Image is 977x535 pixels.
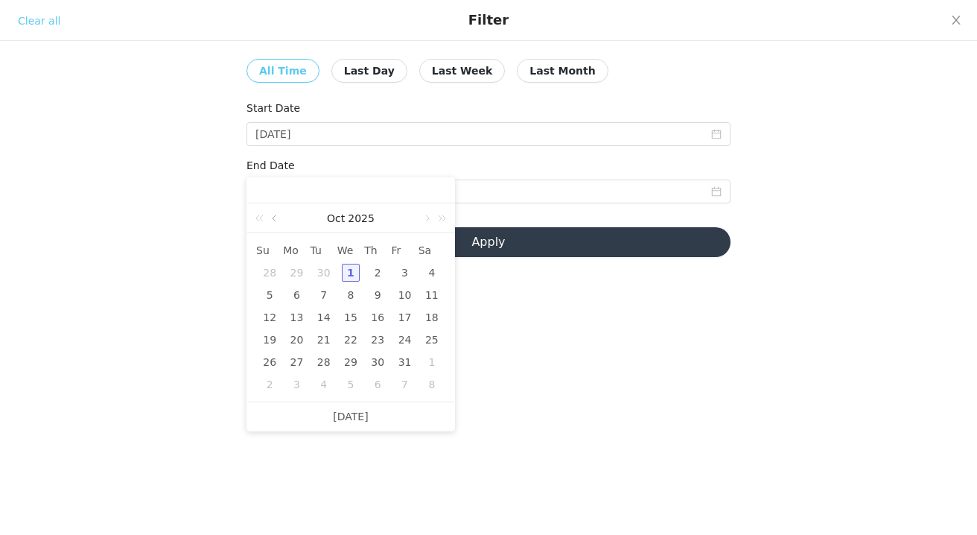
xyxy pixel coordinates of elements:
td: October 20, 2025 [283,329,310,351]
td: November 6, 2025 [364,373,391,396]
div: 25 [423,331,441,349]
td: November 1, 2025 [419,351,445,373]
td: October 18, 2025 [419,306,445,329]
td: October 11, 2025 [419,284,445,306]
td: November 4, 2025 [311,373,337,396]
span: We [337,244,364,257]
td: October 23, 2025 [364,329,391,351]
i: icon: calendar [711,186,722,197]
td: October 4, 2025 [419,262,445,284]
div: 29 [287,264,305,282]
div: 19 [261,331,279,349]
td: November 7, 2025 [391,373,418,396]
a: 2025 [346,203,376,233]
div: 28 [315,353,333,371]
div: 10 [396,286,414,304]
div: 2 [369,264,386,282]
div: 22 [342,331,360,349]
label: End Date [246,159,295,171]
div: 24 [396,331,414,349]
td: October 12, 2025 [256,306,283,329]
div: 2 [261,376,279,393]
span: Mo [283,244,310,257]
div: 3 [396,264,414,282]
button: All Time [246,59,319,83]
div: 8 [423,376,441,393]
div: 6 [369,376,386,393]
div: 28 [261,264,279,282]
span: Tu [311,244,337,257]
div: Clear all [18,13,60,29]
th: Wed [337,239,364,262]
td: November 3, 2025 [283,373,310,396]
td: October 8, 2025 [337,284,364,306]
div: 14 [315,308,333,326]
div: 5 [342,376,360,393]
div: 15 [342,308,360,326]
td: November 8, 2025 [419,373,445,396]
td: October 22, 2025 [337,329,364,351]
div: 1 [423,353,441,371]
div: 31 [396,353,414,371]
td: September 28, 2025 [256,262,283,284]
div: 23 [369,331,386,349]
div: 8 [342,286,360,304]
button: Last Day [331,59,407,83]
span: Sa [419,244,445,257]
a: Oct [325,203,346,233]
th: Sat [419,239,445,262]
div: 30 [315,264,333,282]
div: 3 [287,376,305,393]
td: October 7, 2025 [311,284,337,306]
div: 16 [369,308,386,326]
div: 7 [315,286,333,304]
button: Apply [246,227,731,257]
div: 18 [423,308,441,326]
td: October 6, 2025 [283,284,310,306]
div: 6 [287,286,305,304]
div: 11 [423,286,441,304]
th: Sun [256,239,283,262]
label: Start Date [246,102,300,114]
span: Fr [391,244,418,257]
a: Last year (Control + left) [252,203,272,233]
div: 21 [315,331,333,349]
div: 12 [261,308,279,326]
a: Next year (Control + right) [430,203,449,233]
i: icon: calendar [711,129,722,139]
td: October 25, 2025 [419,329,445,351]
td: October 2, 2025 [364,262,391,284]
i: icon: close [950,14,962,26]
td: October 10, 2025 [391,284,418,306]
td: October 1, 2025 [337,262,364,284]
a: Previous month (PageUp) [269,203,282,233]
div: 27 [287,353,305,371]
div: 13 [287,308,305,326]
td: October 14, 2025 [311,306,337,329]
td: October 19, 2025 [256,329,283,351]
td: October 13, 2025 [283,306,310,329]
td: October 26, 2025 [256,351,283,373]
td: September 29, 2025 [283,262,310,284]
th: Thu [364,239,391,262]
button: Last Week [419,59,506,83]
td: October 29, 2025 [337,351,364,373]
td: October 17, 2025 [391,306,418,329]
div: 1 [342,264,360,282]
div: 7 [396,376,414,393]
div: 5 [261,286,279,304]
td: October 21, 2025 [311,329,337,351]
td: October 3, 2025 [391,262,418,284]
th: Tue [311,239,337,262]
td: November 5, 2025 [337,373,364,396]
span: Th [364,244,391,257]
td: October 28, 2025 [311,351,337,373]
td: October 24, 2025 [391,329,418,351]
td: October 5, 2025 [256,284,283,306]
button: Last Month [517,59,608,83]
div: 20 [287,331,305,349]
div: 30 [369,353,386,371]
th: Fri [391,239,418,262]
td: October 16, 2025 [364,306,391,329]
span: Su [256,244,283,257]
